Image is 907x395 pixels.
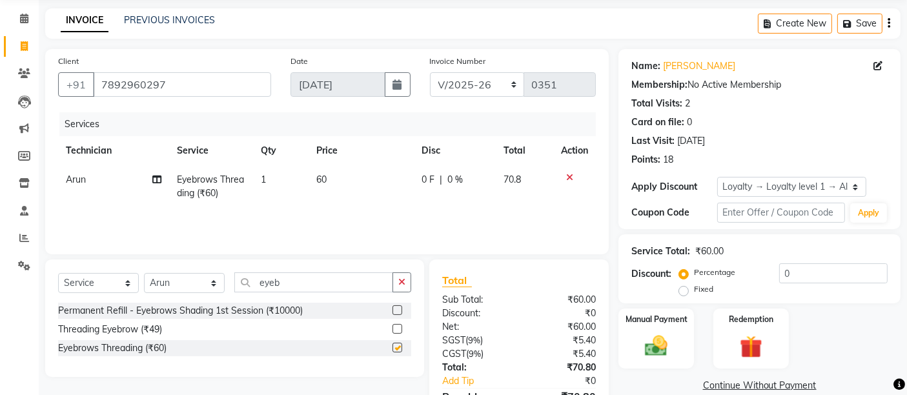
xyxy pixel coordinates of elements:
[631,59,660,73] div: Name:
[687,116,692,129] div: 0
[519,361,606,374] div: ₹70.80
[631,206,717,219] div: Coupon Code
[422,173,434,187] span: 0 F
[169,136,253,165] th: Service
[440,173,442,187] span: |
[519,320,606,334] div: ₹60.00
[433,320,519,334] div: Net:
[433,307,519,320] div: Discount:
[534,374,606,388] div: ₹0
[553,136,596,165] th: Action
[253,136,309,165] th: Qty
[433,361,519,374] div: Total:
[59,112,606,136] div: Services
[631,267,671,281] div: Discount:
[177,174,244,199] span: Eyebrows Threading (₹60)
[433,293,519,307] div: Sub Total:
[663,59,735,73] a: [PERSON_NAME]
[468,335,480,345] span: 9%
[433,374,533,388] a: Add Tip
[93,72,271,97] input: Search by Name/Mobile/Email/Code
[631,97,682,110] div: Total Visits:
[261,174,266,185] span: 1
[631,153,660,167] div: Points:
[58,304,303,318] div: Permanent Refill - Eyebrows Shading 1st Session (₹10000)
[504,174,521,185] span: 70.8
[469,349,481,359] span: 9%
[850,203,887,223] button: Apply
[685,97,690,110] div: 2
[717,203,845,223] input: Enter Offer / Coupon Code
[631,116,684,129] div: Card on file:
[663,153,673,167] div: 18
[317,174,327,185] span: 60
[519,307,606,320] div: ₹0
[442,348,466,360] span: CGST
[433,347,519,361] div: ( )
[430,56,486,67] label: Invoice Number
[733,333,769,361] img: _gift.svg
[519,293,606,307] div: ₹60.00
[626,314,688,325] label: Manual Payment
[631,245,690,258] div: Service Total:
[124,14,215,26] a: PREVIOUS INVOICES
[442,334,465,346] span: SGST
[638,333,675,360] img: _cash.svg
[695,245,724,258] div: ₹60.00
[758,14,832,34] button: Create New
[61,9,108,32] a: INVOICE
[234,272,393,292] input: Search or Scan
[414,136,496,165] th: Disc
[447,173,463,187] span: 0 %
[496,136,553,165] th: Total
[631,180,717,194] div: Apply Discount
[837,14,882,34] button: Save
[58,341,167,355] div: Eyebrows Threading (₹60)
[631,78,688,92] div: Membership:
[433,334,519,347] div: ( )
[677,134,705,148] div: [DATE]
[290,56,308,67] label: Date
[58,56,79,67] label: Client
[309,136,414,165] th: Price
[519,334,606,347] div: ₹5.40
[621,379,898,392] a: Continue Without Payment
[631,134,675,148] div: Last Visit:
[519,347,606,361] div: ₹5.40
[729,314,773,325] label: Redemption
[58,72,94,97] button: +91
[694,267,735,278] label: Percentage
[58,136,169,165] th: Technician
[58,323,162,336] div: Threading Eyebrow (₹49)
[631,78,888,92] div: No Active Membership
[694,283,713,295] label: Fixed
[442,274,472,287] span: Total
[66,174,86,185] span: Arun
